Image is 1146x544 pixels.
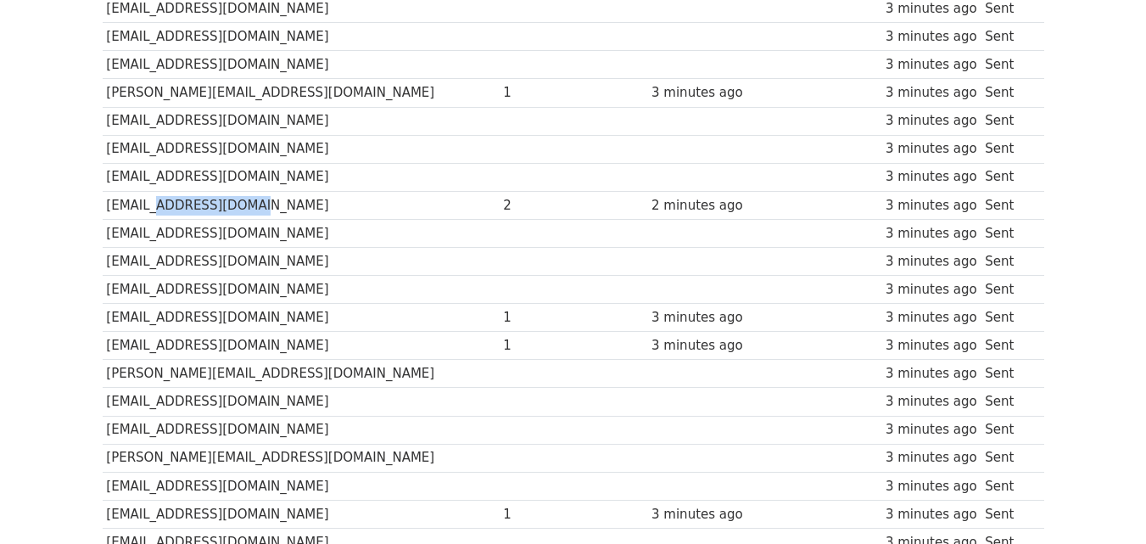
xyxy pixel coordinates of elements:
[651,505,762,524] div: 3 minutes ago
[103,135,500,163] td: [EMAIL_ADDRESS][DOMAIN_NAME]
[981,360,1035,388] td: Sent
[886,280,977,300] div: 3 minutes ago
[981,304,1035,332] td: Sent
[886,167,977,187] div: 3 minutes ago
[981,416,1035,444] td: Sent
[103,304,500,332] td: [EMAIL_ADDRESS][DOMAIN_NAME]
[981,51,1035,79] td: Sent
[886,27,977,47] div: 3 minutes ago
[886,392,977,412] div: 3 minutes ago
[103,500,500,528] td: [EMAIL_ADDRESS][DOMAIN_NAME]
[886,83,977,103] div: 3 minutes ago
[886,139,977,159] div: 3 minutes ago
[103,388,500,416] td: [EMAIL_ADDRESS][DOMAIN_NAME]
[503,308,571,328] div: 1
[503,336,571,356] div: 1
[886,252,977,272] div: 3 minutes ago
[1061,463,1146,544] iframe: Chat Widget
[981,163,1035,191] td: Sent
[886,111,977,131] div: 3 minutes ago
[103,360,500,388] td: [PERSON_NAME][EMAIL_ADDRESS][DOMAIN_NAME]
[103,472,500,500] td: [EMAIL_ADDRESS][DOMAIN_NAME]
[981,388,1035,416] td: Sent
[503,83,571,103] div: 1
[103,219,500,247] td: [EMAIL_ADDRESS][DOMAIN_NAME]
[103,163,500,191] td: [EMAIL_ADDRESS][DOMAIN_NAME]
[103,332,500,360] td: [EMAIL_ADDRESS][DOMAIN_NAME]
[651,83,762,103] div: 3 minutes ago
[103,79,500,107] td: [PERSON_NAME][EMAIL_ADDRESS][DOMAIN_NAME]
[981,500,1035,528] td: Sent
[103,107,500,135] td: [EMAIL_ADDRESS][DOMAIN_NAME]
[886,308,977,328] div: 3 minutes ago
[886,196,977,216] div: 3 minutes ago
[981,276,1035,304] td: Sent
[981,107,1035,135] td: Sent
[981,247,1035,275] td: Sent
[886,336,977,356] div: 3 minutes ago
[103,23,500,51] td: [EMAIL_ADDRESS][DOMAIN_NAME]
[981,135,1035,163] td: Sent
[886,55,977,75] div: 3 minutes ago
[103,416,500,444] td: [EMAIL_ADDRESS][DOMAIN_NAME]
[981,191,1035,219] td: Sent
[886,224,977,244] div: 3 minutes ago
[886,477,977,496] div: 3 minutes ago
[103,247,500,275] td: [EMAIL_ADDRESS][DOMAIN_NAME]
[651,336,762,356] div: 3 minutes ago
[651,196,762,216] div: 2 minutes ago
[886,505,977,524] div: 3 minutes ago
[981,79,1035,107] td: Sent
[981,332,1035,360] td: Sent
[886,420,977,440] div: 3 minutes ago
[503,505,571,524] div: 1
[886,448,977,468] div: 3 minutes ago
[651,308,762,328] div: 3 minutes ago
[103,444,500,472] td: [PERSON_NAME][EMAIL_ADDRESS][DOMAIN_NAME]
[103,276,500,304] td: [EMAIL_ADDRESS][DOMAIN_NAME]
[981,472,1035,500] td: Sent
[981,23,1035,51] td: Sent
[981,444,1035,472] td: Sent
[503,196,571,216] div: 2
[103,191,500,219] td: [EMAIL_ADDRESS][DOMAIN_NAME]
[981,219,1035,247] td: Sent
[103,51,500,79] td: [EMAIL_ADDRESS][DOMAIN_NAME]
[886,364,977,384] div: 3 minutes ago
